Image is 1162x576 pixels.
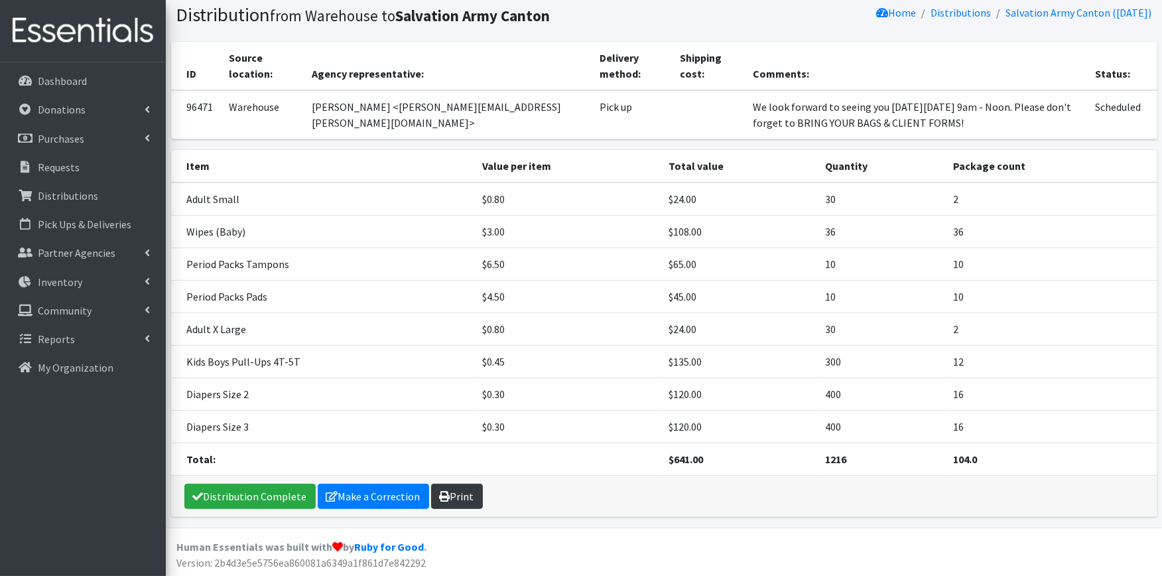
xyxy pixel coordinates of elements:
[946,215,1157,248] td: 36
[474,378,661,410] td: $0.30
[474,345,661,378] td: $0.45
[592,42,672,90] th: Delivery method:
[38,189,98,202] p: Distributions
[176,540,426,553] strong: Human Essentials was built with by .
[38,218,131,231] p: Pick Ups & Deliveries
[817,378,946,410] td: 400
[176,556,426,569] span: Version: 2b4d3e5e5756ea860081a6349a1f861d7e842292
[661,313,817,345] td: $24.00
[946,378,1157,410] td: 16
[5,9,161,53] img: HumanEssentials
[474,248,661,280] td: $6.50
[171,313,475,345] td: Adult X Large
[946,150,1157,182] th: Package count
[171,150,475,182] th: Item
[187,453,216,466] strong: Total:
[38,275,82,289] p: Inventory
[184,484,316,509] a: Distribution Complete
[5,211,161,238] a: Pick Ups & Deliveries
[669,453,704,466] strong: $641.00
[946,182,1157,216] td: 2
[38,361,113,374] p: My Organization
[661,280,817,313] td: $45.00
[946,313,1157,345] td: 2
[817,215,946,248] td: 36
[5,297,161,324] a: Community
[304,90,592,139] td: [PERSON_NAME] <[PERSON_NAME][EMAIL_ADDRESS][PERSON_NAME][DOMAIN_NAME]>
[396,6,550,25] b: Salvation Army Canton
[171,90,222,139] td: 96471
[38,74,87,88] p: Dashboard
[661,345,817,378] td: $135.00
[474,313,661,345] td: $0.80
[171,182,475,216] td: Adult Small
[38,161,80,174] p: Requests
[5,125,161,152] a: Purchases
[817,345,946,378] td: 300
[672,42,745,90] th: Shipping cost:
[745,42,1088,90] th: Comments:
[931,6,992,19] a: Distributions
[474,280,661,313] td: $4.50
[5,354,161,381] a: My Organization
[474,150,661,182] th: Value per item
[171,345,475,378] td: Kids Boys Pull-Ups 4T-5T
[222,90,304,139] td: Warehouse
[745,90,1088,139] td: We look forward to seeing you [DATE][DATE] 9am - Noon. Please don't forget to BRING YOUR BAGS & C...
[318,484,429,509] a: Make a Correction
[817,150,946,182] th: Quantity
[474,215,661,248] td: $3.00
[817,410,946,443] td: 400
[474,410,661,443] td: $0.30
[171,280,475,313] td: Period Packs Pads
[661,182,817,216] td: $24.00
[661,248,817,280] td: $65.00
[877,6,917,19] a: Home
[825,453,846,466] strong: 1216
[946,410,1157,443] td: 16
[222,42,304,90] th: Source location:
[304,42,592,90] th: Agency representative:
[5,326,161,352] a: Reports
[817,313,946,345] td: 30
[5,240,161,266] a: Partner Agencies
[176,3,659,27] h1: Distribution
[171,378,475,410] td: Diapers Size 2
[5,182,161,209] a: Distributions
[5,68,161,94] a: Dashboard
[38,132,84,145] p: Purchases
[171,410,475,443] td: Diapers Size 3
[946,345,1157,378] td: 12
[592,90,672,139] td: Pick up
[1006,6,1152,19] a: Salvation Army Canton ([DATE])
[171,215,475,248] td: Wipes (Baby)
[946,280,1157,313] td: 10
[5,96,161,123] a: Donations
[946,248,1157,280] td: 10
[5,154,161,180] a: Requests
[38,304,92,317] p: Community
[1087,42,1157,90] th: Status:
[817,280,946,313] td: 10
[271,6,550,25] small: from Warehouse to
[38,246,115,259] p: Partner Agencies
[5,269,161,295] a: Inventory
[661,215,817,248] td: $108.00
[661,378,817,410] td: $120.00
[817,248,946,280] td: 10
[38,103,86,116] p: Donations
[171,248,475,280] td: Period Packs Tampons
[817,182,946,216] td: 30
[1087,90,1157,139] td: Scheduled
[171,42,222,90] th: ID
[661,150,817,182] th: Total value
[474,182,661,216] td: $0.80
[661,410,817,443] td: $120.00
[431,484,483,509] a: Print
[954,453,978,466] strong: 104.0
[38,332,75,346] p: Reports
[354,540,424,553] a: Ruby for Good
